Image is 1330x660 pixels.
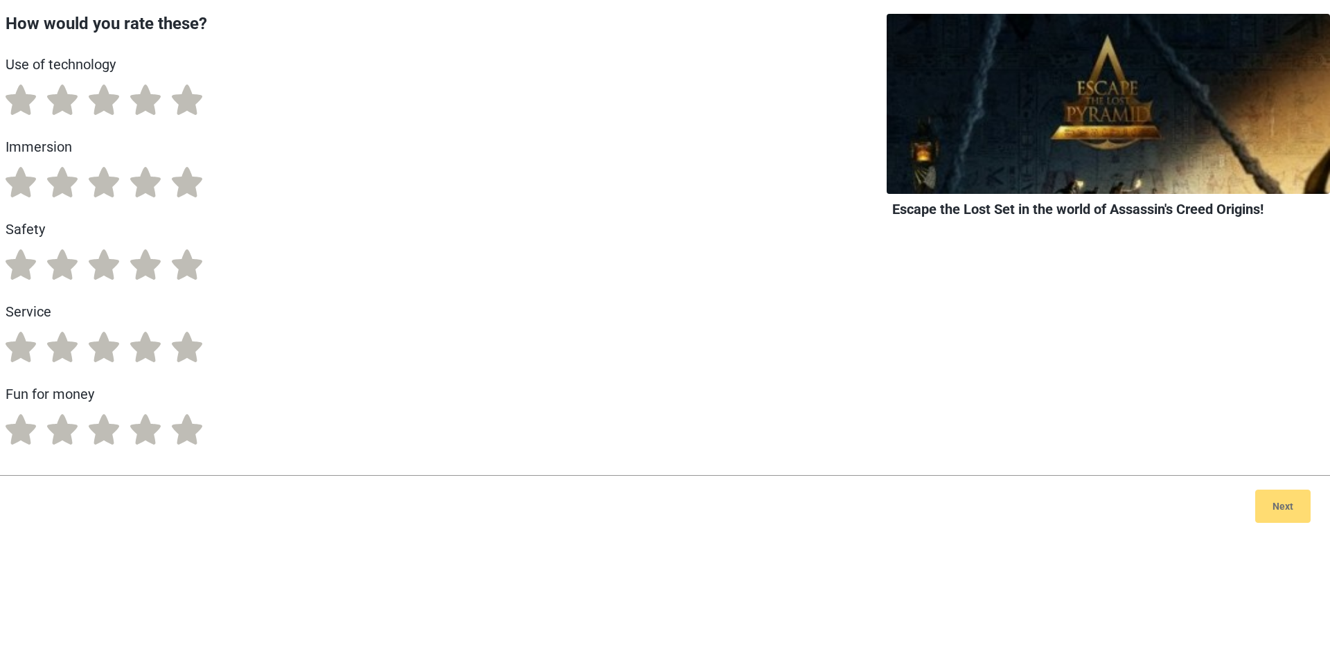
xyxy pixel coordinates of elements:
span: Fun for money [6,386,94,402]
label: 4 [130,84,161,115]
label: 3 [89,332,119,362]
label: 5 [172,84,202,115]
label: 1 [6,249,36,280]
label: 5 [172,249,202,280]
label: 5 [172,332,202,362]
label: 5 [172,167,202,197]
label: 2 [47,249,78,280]
label: 2 [47,167,78,197]
label: 5 [172,414,202,445]
label: 1 [6,414,36,445]
label: 4 [130,414,161,445]
label: 3 [89,249,119,280]
span: Safety [6,221,45,238]
label: 1 [6,167,36,197]
span: Use of technology [6,56,116,73]
label: 4 [130,249,161,280]
label: 2 [47,332,78,362]
label: 1 [6,332,36,362]
label: 3 [89,414,119,445]
h2: How would you rate these? [6,14,770,34]
label: 3 [89,84,119,115]
label: 4 [130,332,161,362]
span: Immersion [6,139,72,155]
label: 2 [47,414,78,445]
label: 1 [6,84,36,115]
label: 4 [130,167,161,197]
label: 3 [89,167,119,197]
label: 2 [47,84,78,115]
h2: Escape the Lost Set in the world of Assassin's Creed Origins! [892,201,1324,217]
span: Service [6,303,51,320]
